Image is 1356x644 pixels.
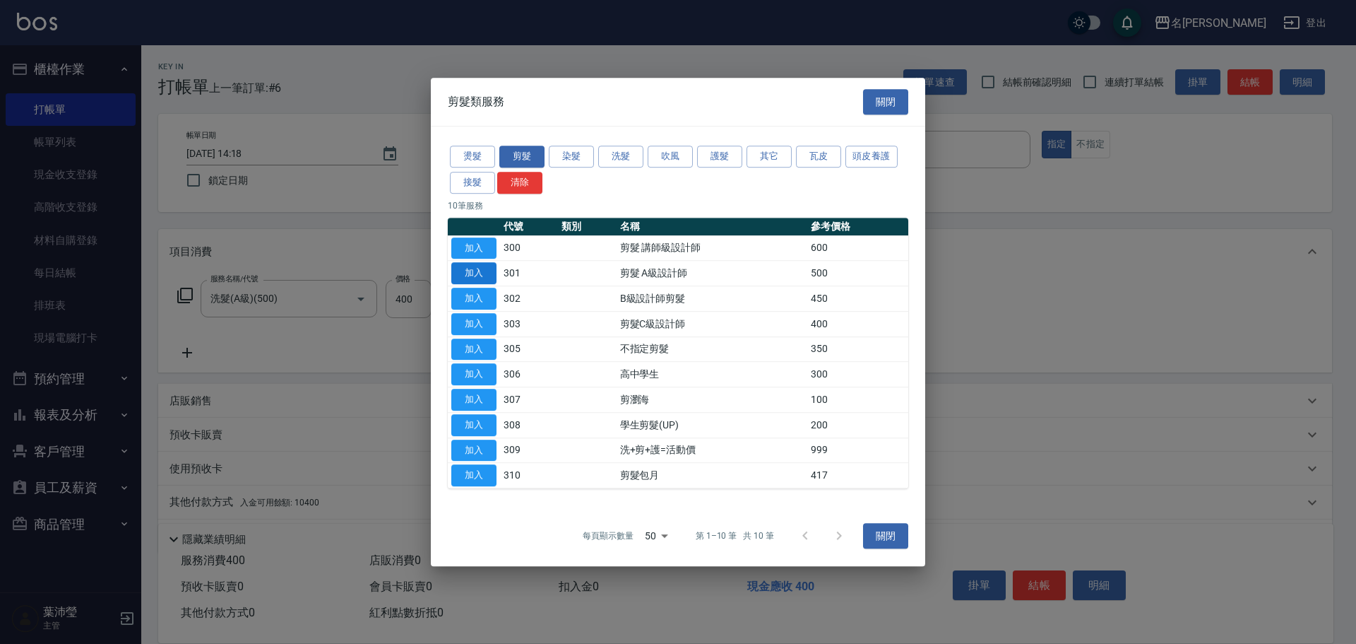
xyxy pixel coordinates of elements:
[617,218,807,236] th: 名稱
[500,362,558,387] td: 306
[697,146,742,168] button: 護髮
[807,261,908,286] td: 500
[807,336,908,362] td: 350
[617,286,807,312] td: B級設計師剪髮
[845,146,898,168] button: 頭皮養護
[617,412,807,438] td: 學生剪髮(UP)
[617,336,807,362] td: 不指定剪髮
[863,523,908,549] button: 關閉
[863,89,908,115] button: 關閉
[451,440,496,462] button: 加入
[807,362,908,387] td: 300
[807,235,908,261] td: 600
[499,146,545,168] button: 剪髮
[796,146,841,168] button: 瓦皮
[500,387,558,413] td: 307
[451,313,496,335] button: 加入
[617,438,807,463] td: 洗+剪+護=活動價
[451,339,496,361] button: 加入
[807,218,908,236] th: 參考價格
[807,311,908,336] td: 400
[500,311,558,336] td: 303
[448,95,504,109] span: 剪髮類服務
[807,463,908,488] td: 417
[807,286,908,312] td: 450
[648,146,693,168] button: 吹風
[598,146,643,168] button: 洗髮
[451,414,496,436] button: 加入
[497,172,542,194] button: 清除
[500,235,558,261] td: 300
[617,261,807,286] td: 剪髮 A級設計師
[617,362,807,387] td: 高中學生
[500,412,558,438] td: 308
[448,199,908,212] p: 10 筆服務
[617,235,807,261] td: 剪髮 講師級設計師
[807,387,908,413] td: 100
[451,262,496,284] button: 加入
[450,146,495,168] button: 燙髮
[450,172,495,194] button: 接髮
[451,363,496,385] button: 加入
[451,389,496,411] button: 加入
[500,261,558,286] td: 301
[696,529,774,542] p: 第 1–10 筆 共 10 筆
[617,311,807,336] td: 剪髮C級設計師
[549,146,594,168] button: 染髮
[500,218,558,236] th: 代號
[500,286,558,312] td: 302
[451,288,496,310] button: 加入
[583,529,634,542] p: 每頁顯示數量
[500,463,558,488] td: 310
[451,464,496,486] button: 加入
[558,218,616,236] th: 類別
[807,438,908,463] td: 999
[617,463,807,488] td: 剪髮包月
[617,387,807,413] td: 剪瀏海
[500,438,558,463] td: 309
[747,146,792,168] button: 其它
[500,336,558,362] td: 305
[451,238,496,259] button: 加入
[807,412,908,438] td: 200
[639,517,673,555] div: 50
